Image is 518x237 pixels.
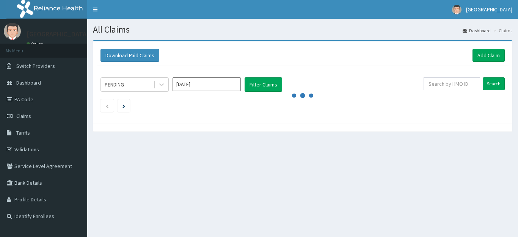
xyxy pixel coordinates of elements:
[173,77,241,91] input: Select Month and Year
[122,102,125,109] a: Next page
[4,23,21,40] img: User Image
[93,25,512,35] h1: All Claims
[472,49,505,62] a: Add Claim
[16,63,55,69] span: Switch Providers
[491,27,512,34] li: Claims
[16,129,30,136] span: Tariffs
[483,77,505,90] input: Search
[27,31,89,38] p: [GEOGRAPHIC_DATA]
[16,113,31,119] span: Claims
[291,84,314,107] svg: audio-loading
[105,102,109,109] a: Previous page
[463,27,491,34] a: Dashboard
[105,81,124,88] div: PENDING
[466,6,512,13] span: [GEOGRAPHIC_DATA]
[452,5,461,14] img: User Image
[27,41,45,47] a: Online
[100,49,159,62] button: Download Paid Claims
[245,77,282,92] button: Filter Claims
[424,77,480,90] input: Search by HMO ID
[16,79,41,86] span: Dashboard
